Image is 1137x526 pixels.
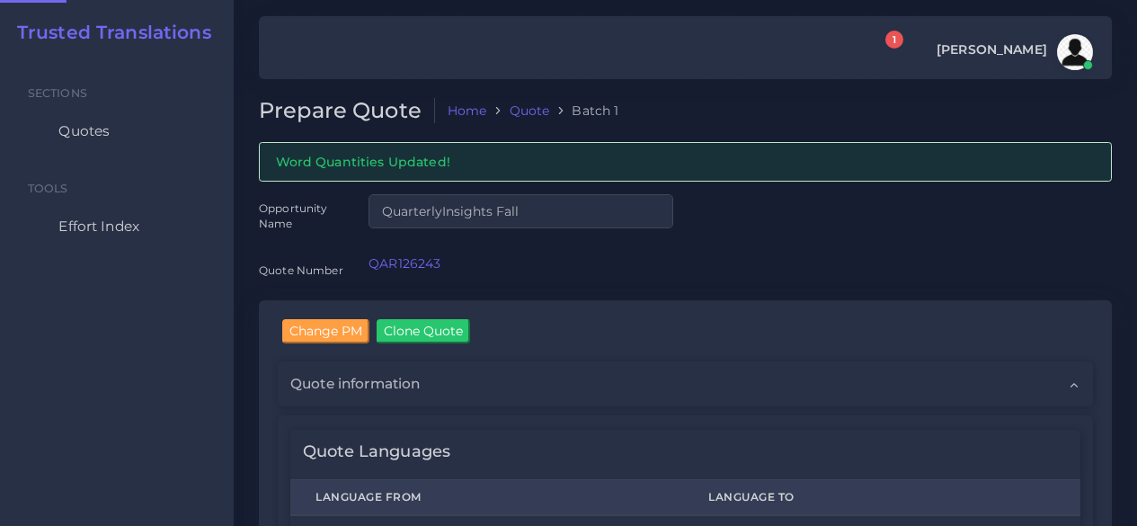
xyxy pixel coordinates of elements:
span: 1 [885,31,903,49]
a: [PERSON_NAME]avatar [928,34,1099,70]
label: Quote Number [259,263,343,278]
a: Home [448,102,487,120]
th: Language From [290,480,683,516]
h4: Quote Languages [303,442,450,462]
a: Quote [510,102,550,120]
input: Clone Quote [377,319,470,343]
img: avatar [1057,34,1093,70]
span: [PERSON_NAME] [937,43,1047,56]
span: Effort Index [58,217,139,236]
a: 1 [869,40,901,65]
a: QAR126243 [369,255,440,272]
th: Language To [683,480,1080,516]
h2: Prepare Quote [259,98,435,124]
span: Tools [28,182,68,195]
span: Sections [28,86,87,100]
div: Word Quantities Updated! [259,142,1112,181]
label: Opportunity Name [259,201,343,232]
a: Quotes [13,112,220,150]
span: Quote information [290,374,420,394]
div: Quote information [278,361,1093,406]
li: Batch 1 [549,102,618,120]
a: Trusted Translations [4,22,211,43]
input: Change PM [282,319,369,343]
span: Quotes [58,121,110,141]
a: Effort Index [13,208,220,245]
